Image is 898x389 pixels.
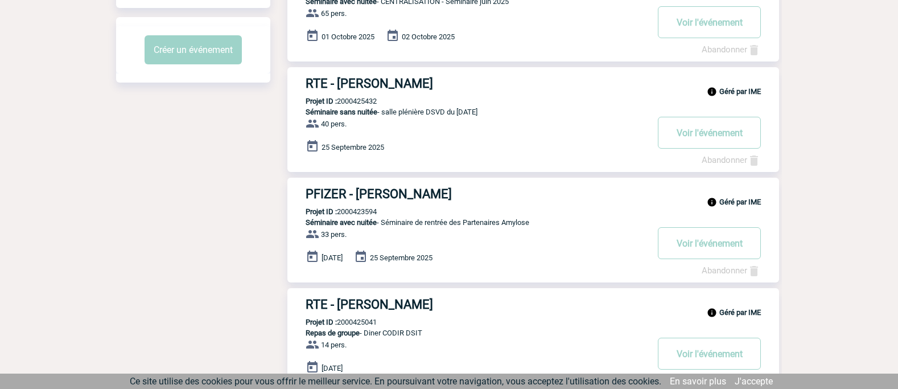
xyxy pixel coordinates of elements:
[306,318,337,326] b: Projet ID :
[707,87,717,97] img: info_black_24dp.svg
[707,197,717,207] img: info_black_24dp.svg
[322,143,384,151] span: 25 Septembre 2025
[145,35,242,64] button: Créer un événement
[287,218,647,227] p: - Séminaire de rentrée des Partenaires Amylose
[287,207,377,216] p: 2000423594
[287,329,647,337] p: - Diner CODIR DSIT
[321,341,347,349] span: 14 pers.
[735,376,773,387] a: J'accepte
[322,32,374,41] span: 01 Octobre 2025
[287,76,779,91] a: RTE - [PERSON_NAME]
[306,76,647,91] h3: RTE - [PERSON_NAME]
[719,198,761,206] b: Géré par IME
[370,253,432,262] span: 25 Septembre 2025
[658,338,761,370] button: Voir l'événement
[719,308,761,317] b: Géré par IME
[658,6,761,38] button: Voir l'événement
[321,230,347,239] span: 33 pers.
[287,318,377,326] p: 2000425041
[658,117,761,149] button: Voir l'événement
[306,297,647,312] h3: RTE - [PERSON_NAME]
[287,297,779,312] a: RTE - [PERSON_NAME]
[321,120,347,128] span: 40 pers.
[322,364,343,372] span: [DATE]
[702,155,761,165] a: Abandonner
[306,187,647,201] h3: PFIZER - [PERSON_NAME]
[130,376,661,387] span: Ce site utilise des cookies pour vous offrir le meilleur service. En poursuivant votre navigation...
[287,108,647,116] p: - salle plénière DSVD du [DATE]
[306,97,337,105] b: Projet ID :
[402,32,455,41] span: 02 Octobre 2025
[321,9,347,18] span: 65 pers.
[306,218,377,227] span: Séminaire avec nuitée
[306,329,360,337] span: Repas de groupe
[670,376,726,387] a: En savoir plus
[658,227,761,259] button: Voir l'événement
[707,308,717,318] img: info_black_24dp.svg
[306,207,337,216] b: Projet ID :
[702,265,761,276] a: Abandonner
[287,97,377,105] p: 2000425432
[702,44,761,55] a: Abandonner
[719,87,761,96] b: Géré par IME
[322,253,343,262] span: [DATE]
[287,187,779,201] a: PFIZER - [PERSON_NAME]
[306,108,377,116] span: Séminaire sans nuitée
